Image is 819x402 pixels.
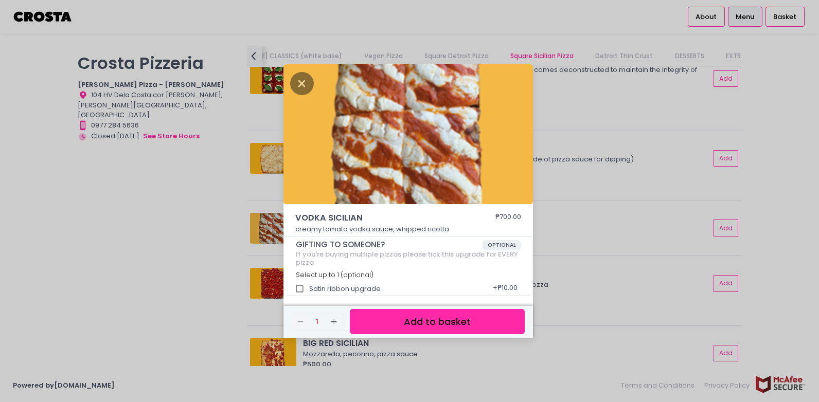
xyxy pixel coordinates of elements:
[296,250,521,266] div: If you're buying multiple pizzas please tick this upgrade for EVERY pizza
[489,279,521,299] div: + ₱10.00
[290,78,314,88] button: Close
[296,270,373,279] span: Select up to 1 (optional)
[295,224,522,234] p: creamy tomato vodka sauce, whipped ricotta
[283,64,533,204] img: VODKA SICILIAN
[295,212,465,224] span: VODKA SICILIAN
[350,309,525,334] button: Add to basket
[495,212,521,224] div: ₱700.00
[296,240,483,249] span: GIFTING TO SOMEONE?
[483,240,521,250] span: OPTIONAL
